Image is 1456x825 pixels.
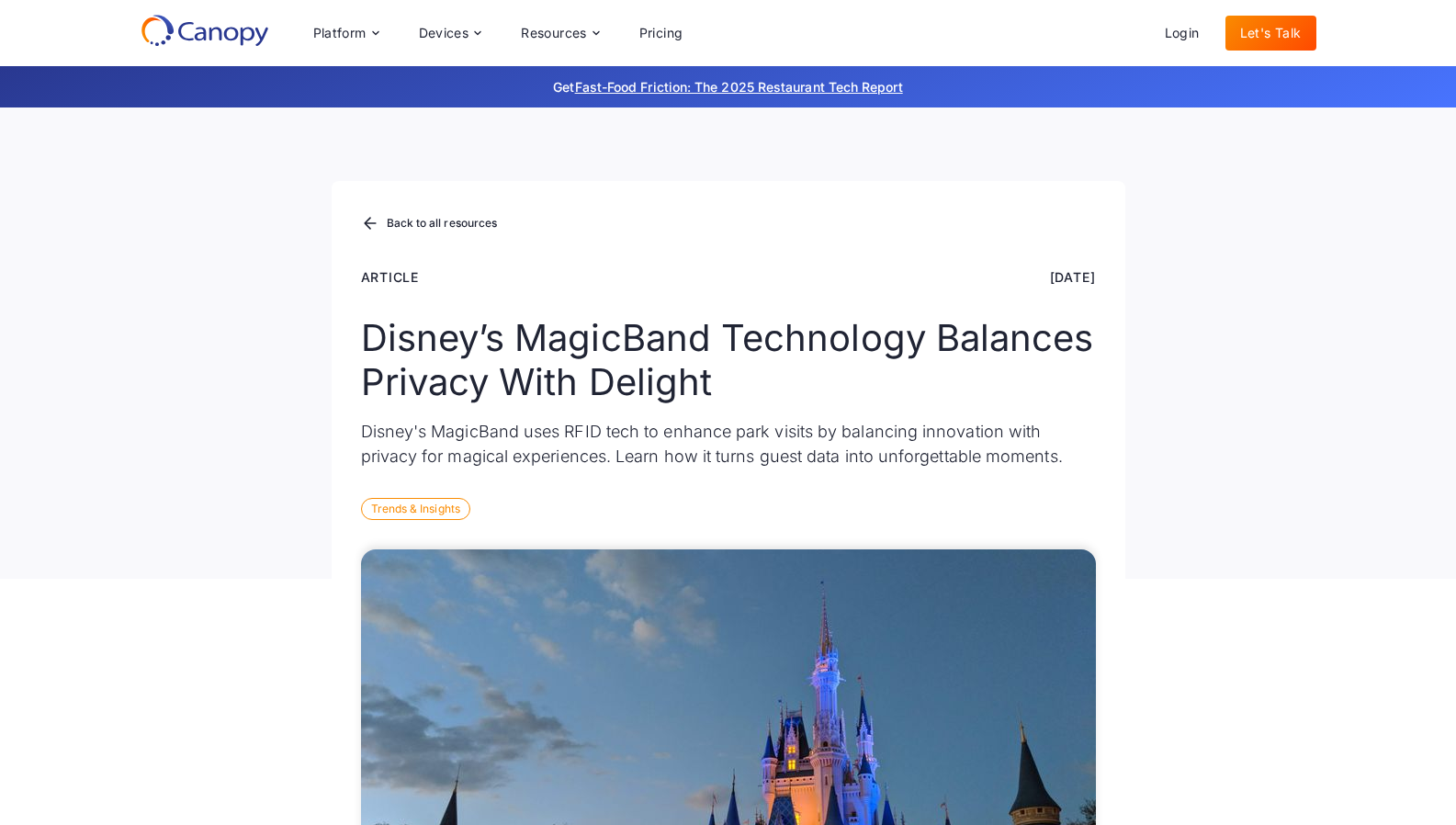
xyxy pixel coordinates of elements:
[521,27,587,40] div: Resources
[313,27,367,40] div: Platform
[361,212,498,236] a: Back to all resources
[278,77,1179,96] p: Get
[299,15,393,51] div: Platform
[404,15,496,51] div: Devices
[575,79,903,95] a: Fast-Food Friction: The 2025 Restaurant Tech Report
[361,267,420,287] div: Article
[361,316,1096,404] h1: Disney’s MagicBand Technology Balances Privacy With Delight
[387,218,498,229] div: Back to all resources
[1150,16,1214,51] a: Login
[361,419,1096,469] p: Disney's MagicBand uses RFID tech to enhance park visits by balancing innovation with privacy for...
[419,27,469,40] div: Devices
[1050,267,1096,287] div: [DATE]
[361,498,470,520] div: Trends & Insights
[1225,16,1316,51] a: Let's Talk
[506,15,613,51] div: Resources
[625,16,698,51] a: Pricing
